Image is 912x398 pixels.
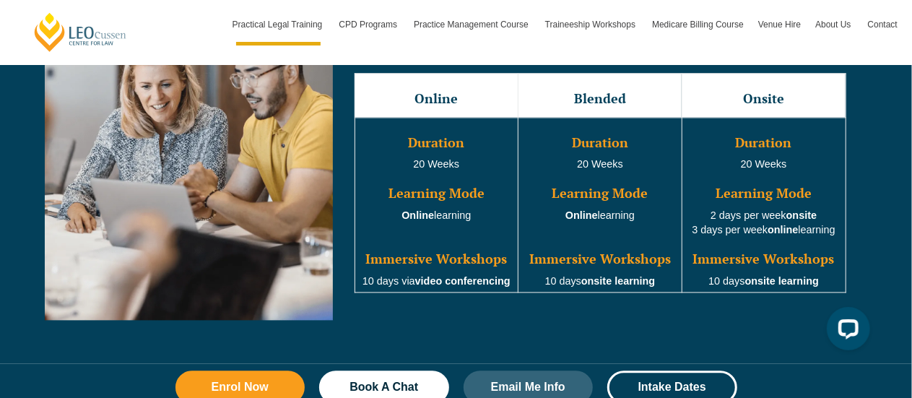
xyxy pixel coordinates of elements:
[491,381,565,393] span: Email Me Info
[745,275,819,287] strong: onsite learning
[645,4,751,46] a: Medicare Billing Course
[408,134,464,151] span: Duration
[768,224,798,235] strong: online
[684,252,844,267] h3: Immersive Workshops
[682,117,846,293] td: 20 Weeks 2 days per week 3 days per week learning 10 days
[684,136,844,150] h3: Duration
[520,252,680,267] h3: Immersive Workshops
[808,4,860,46] a: About Us
[520,92,680,106] h3: Blended
[355,117,518,293] td: learning 10 days via
[684,92,844,106] h3: Onsite
[32,12,129,53] a: [PERSON_NAME] Centre for Law
[520,136,680,150] h3: Duration
[212,381,269,393] span: Enrol Now
[331,4,407,46] a: CPD Programs
[413,158,459,170] span: 20 Weeks
[357,252,517,267] h3: Immersive Workshops
[638,381,706,393] span: Intake Dates
[518,117,682,293] td: 20 Weeks learning 10 days
[815,301,876,362] iframe: LiveChat chat widget
[357,92,517,106] h3: Online
[401,209,434,221] strong: Online
[751,4,808,46] a: Venue Hire
[565,209,598,221] strong: Online
[520,186,680,201] h3: Learning Mode
[415,275,511,287] strong: video conferencing
[581,275,655,287] strong: onsite learning
[357,186,517,201] h3: Learning Mode
[349,381,418,393] span: Book A Chat
[786,209,817,221] strong: onsite
[538,4,645,46] a: Traineeship Workshops
[407,4,538,46] a: Practice Management Course
[861,4,905,46] a: Contact
[225,4,332,46] a: Practical Legal Training
[684,186,844,201] h3: Learning Mode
